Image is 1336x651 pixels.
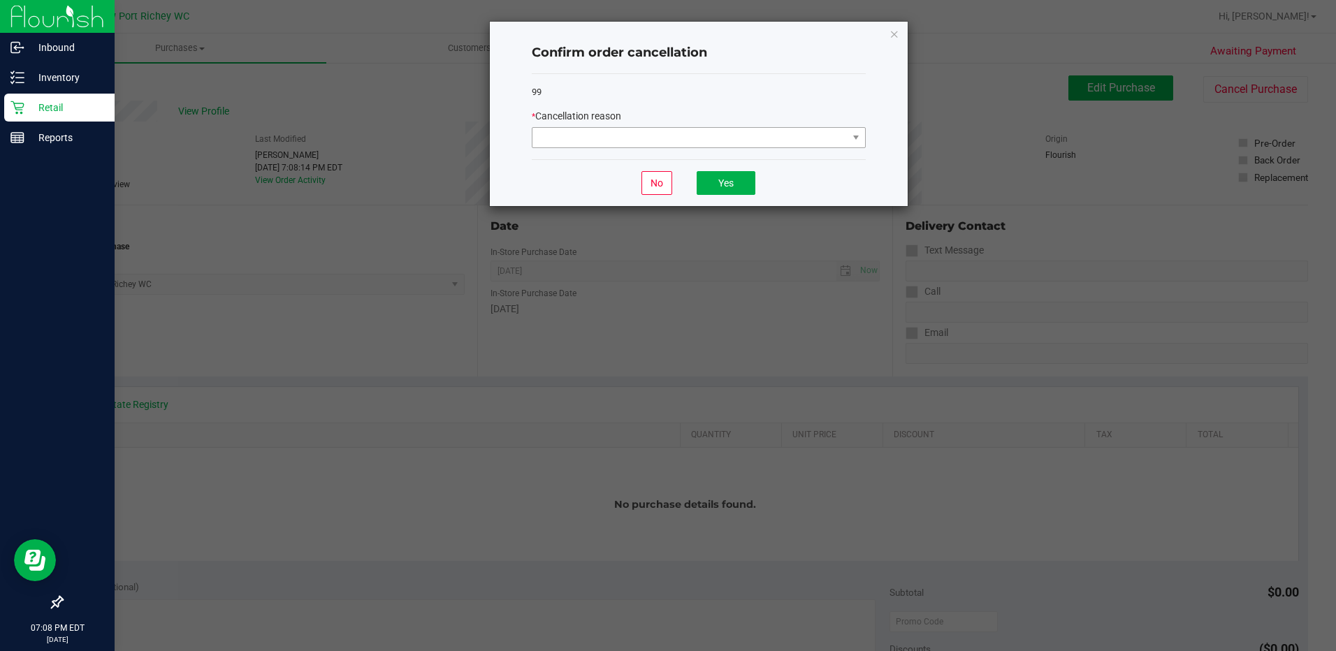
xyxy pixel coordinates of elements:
[890,25,899,42] button: Close
[532,87,542,97] span: 99
[697,171,755,195] button: Yes
[532,44,866,62] h4: Confirm order cancellation
[535,110,621,122] span: Cancellation reason
[641,171,672,195] button: No
[14,539,56,581] iframe: Resource center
